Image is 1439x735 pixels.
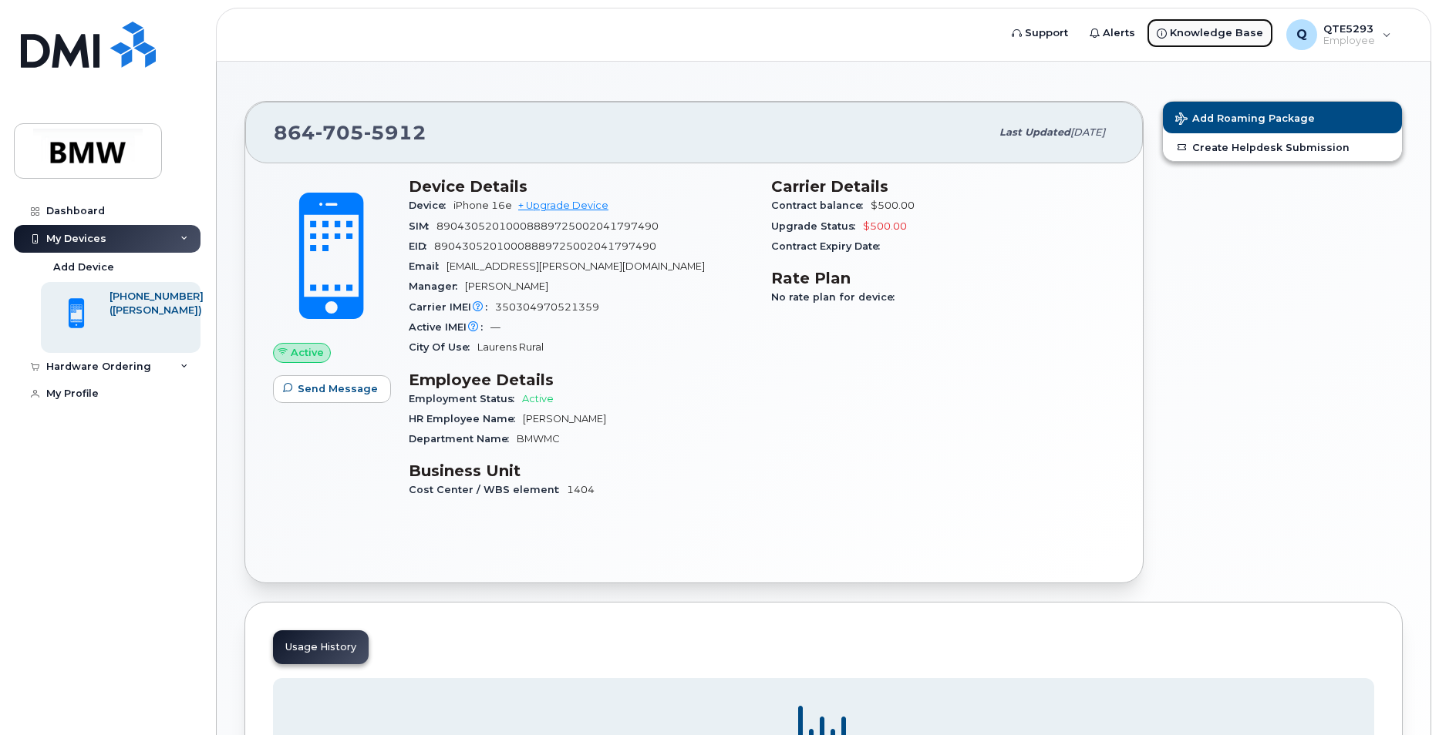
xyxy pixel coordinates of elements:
span: iPhone 16e [453,200,512,211]
h3: Device Details [409,177,753,196]
span: Active IMEI [409,321,490,333]
span: 1404 [567,484,595,495]
span: Contract Expiry Date [771,240,888,252]
span: BMWMC [517,433,560,445]
span: $500.00 [863,220,907,232]
span: Contract balance [771,200,871,211]
button: Send Message [273,375,391,403]
span: Email [409,260,447,272]
span: Active [522,393,554,404]
span: — [490,321,500,333]
button: Add Roaming Package [1163,102,1402,133]
span: Employment Status [409,393,522,404]
iframe: Messenger Launcher [1372,668,1427,723]
span: SIM [409,220,436,232]
span: EID [409,240,434,252]
span: Department Name [409,433,517,445]
a: Create Helpdesk Submission [1163,133,1402,161]
span: [PERSON_NAME] [465,280,548,292]
span: Active [291,345,324,360]
span: Send Message [298,381,378,396]
span: HR Employee Name [409,413,523,425]
span: Add Roaming Package [1175,112,1315,127]
h3: Employee Details [409,371,753,389]
span: [PERSON_NAME] [523,413,606,425]
span: 705 [315,121,364,144]
span: 89043052010008889725002041797490 [436,220,659,232]
span: Cost Center / WBS element [409,484,567,495]
span: 864 [274,121,426,144]
span: Last updated [999,126,1070,138]
span: Device [409,200,453,211]
span: Laurens Rural [477,341,544,353]
span: 350304970521359 [495,301,599,313]
span: [EMAIL_ADDRESS][PERSON_NAME][DOMAIN_NAME] [447,260,705,272]
span: Upgrade Status [771,220,863,232]
h3: Carrier Details [771,177,1115,196]
h3: Rate Plan [771,269,1115,287]
span: No rate plan for device [771,291,902,303]
span: 89043052010008889725002041797490 [434,240,656,252]
h3: Business Unit [409,461,753,480]
span: $500.00 [871,200,915,211]
span: Carrier IMEI [409,301,495,313]
span: 5912 [364,121,426,144]
span: City Of Use [409,341,477,353]
span: [DATE] [1070,126,1105,138]
a: + Upgrade Device [518,200,608,211]
span: Manager [409,280,465,292]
